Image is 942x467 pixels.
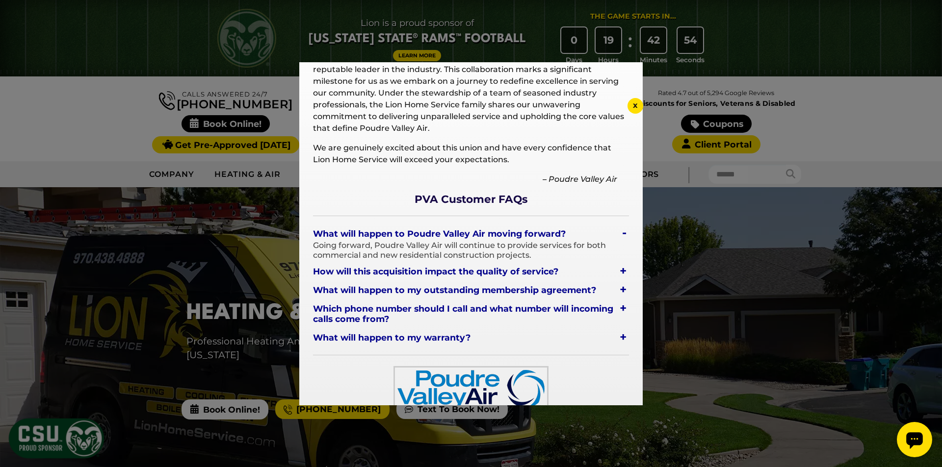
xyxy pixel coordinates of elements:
p: – Poudre Valley Air [313,173,629,185]
span: x [633,100,638,110]
span: PVA Customer FAQs [313,193,629,206]
img: PVA logo [395,368,547,411]
span: How will this acquisition impact the quality of service? [313,264,560,279]
div: + [617,264,629,278]
p: We are genuinely excited about this union and have every confidence that Lion Home Service will e... [313,142,629,166]
span: What will happen to Poudre Valley Air moving forward? [313,226,620,241]
div: + [617,330,629,344]
div: + [617,283,629,296]
div: - [620,226,629,240]
span: Which phone number should I call and what number will incoming calls come from? [313,301,617,326]
span: What will happen to my warranty? [313,330,472,345]
div: Open chat widget [4,4,39,39]
span: What will happen to my outstanding membership agreement? [313,283,598,297]
p: As of [DATE], Poudre Valley Air has merged with Lion Home Service, another reputable leader in th... [313,52,629,134]
div: + [617,301,629,315]
span: Going forward, Poudre Valley Air will continue to provide services for both commercial and new re... [313,241,620,260]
